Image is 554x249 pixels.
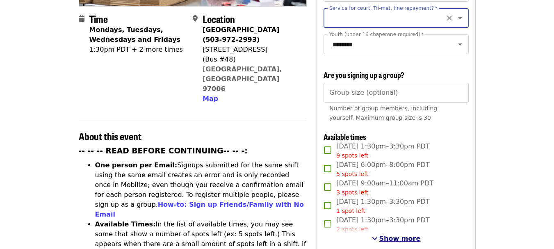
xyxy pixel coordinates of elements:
[336,189,368,196] span: 3 spots left
[454,12,466,24] button: Open
[336,160,429,178] span: [DATE] 6:00pm–8:00pm PDT
[203,26,279,43] strong: [GEOGRAPHIC_DATA] (503-972-2993)
[336,215,429,234] span: [DATE] 1:30pm–3:30pm PDT
[444,12,455,24] button: Clear
[79,129,141,143] span: About this event
[89,45,186,55] div: 1:30pm PDT + 2 more times
[203,94,218,104] button: Map
[324,69,404,80] span: Are you signing up a group?
[329,105,437,121] span: Number of group members, including yourself. Maximum group size is 30
[193,15,198,23] i: map-marker-alt icon
[203,95,218,103] span: Map
[324,131,366,142] span: Available times
[336,178,433,197] span: [DATE] 9:00am–11:00am PDT
[203,65,282,93] a: [GEOGRAPHIC_DATA], [GEOGRAPHIC_DATA] 97006
[89,26,181,43] strong: Mondays, Tuesdays, Wednesdays and Fridays
[89,11,108,26] span: Time
[95,201,304,218] a: How-to: Sign up Friends/Family with No Email
[95,161,178,169] strong: One person per Email:
[336,152,368,159] span: 9 spots left
[324,83,468,103] input: [object Object]
[79,15,84,23] i: calendar icon
[336,197,429,215] span: [DATE] 1:30pm–3:30pm PDT
[203,11,235,26] span: Location
[336,226,368,233] span: 2 spots left
[79,146,248,155] strong: -- -- -- READ BEFORE CONTINUING-- -- -:
[379,235,421,242] span: Show more
[372,234,421,244] button: See more timeslots
[336,208,365,214] span: 1 spot left
[329,32,424,37] label: Youth (under 16 chaperone required)
[203,45,300,55] div: [STREET_ADDRESS]
[95,160,307,219] li: Signups submitted for the same shift using the same email creates an error and is only recorded o...
[336,142,429,160] span: [DATE] 1:30pm–3:30pm PDT
[329,6,438,11] label: Service for court, Tri-met, fine repayment?
[203,55,300,64] div: (Bus #48)
[454,39,466,50] button: Open
[95,220,156,228] strong: Available Times:
[336,171,368,177] span: 5 spots left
